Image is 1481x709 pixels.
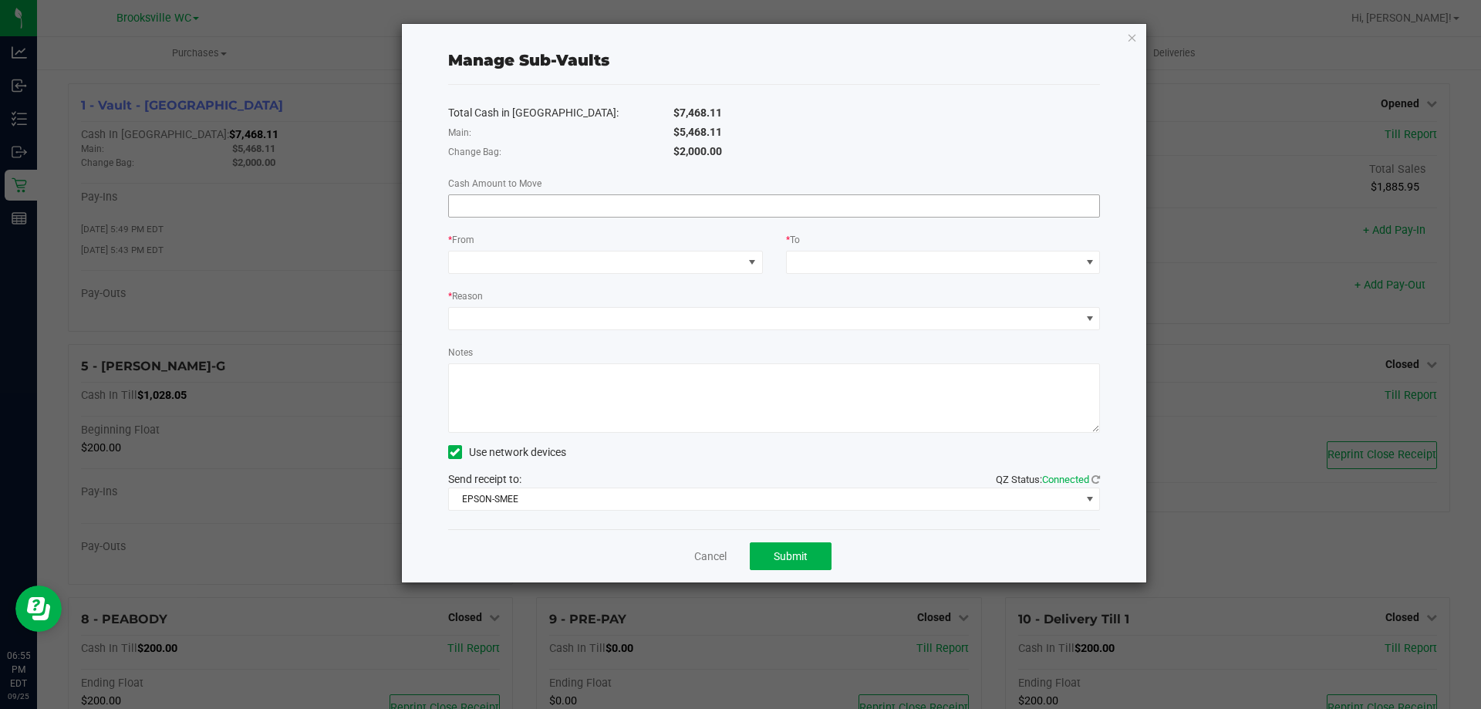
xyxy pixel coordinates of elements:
span: Submit [774,550,808,562]
iframe: Resource center [15,586,62,632]
span: Cash Amount to Move [448,178,541,189]
span: $5,468.11 [673,126,722,138]
span: Send receipt to: [448,473,521,485]
label: Use network devices [448,444,566,461]
label: From [448,233,474,247]
span: EPSON-SMEE [449,488,1081,510]
span: Total Cash in [GEOGRAPHIC_DATA]: [448,106,619,119]
label: Reason [448,289,483,303]
span: Connected [1042,474,1089,485]
button: Submit [750,542,832,570]
span: Change Bag: [448,147,501,157]
span: QZ Status: [996,474,1100,485]
span: $2,000.00 [673,145,722,157]
span: Main: [448,127,471,138]
div: Manage Sub-Vaults [448,49,609,72]
label: To [786,233,800,247]
label: Notes [448,346,473,360]
a: Cancel [694,549,727,565]
span: $7,468.11 [673,106,722,119]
